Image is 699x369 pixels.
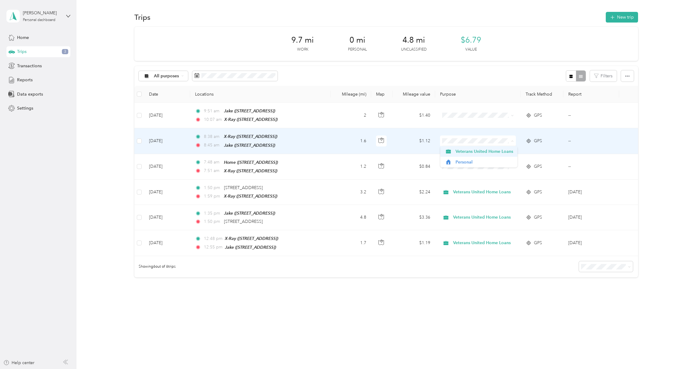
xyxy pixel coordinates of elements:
[190,86,331,103] th: Locations
[17,105,33,111] span: Settings
[534,189,542,195] span: GPS
[392,154,435,180] td: $0.84
[17,91,43,97] span: Data exports
[224,168,277,173] span: X-Ray ([STREET_ADDRESS])
[62,49,68,54] span: 3
[392,86,435,103] th: Mileage value
[134,14,151,20] h1: Trips
[453,214,511,221] span: Veterans United Home Loans
[534,138,542,144] span: GPS
[590,70,617,82] button: Filters
[534,240,542,246] span: GPS
[224,185,263,190] span: [STREET_ADDRESS]
[348,47,367,52] p: Personal
[563,230,619,256] td: Sep 2025
[371,86,392,103] th: Map
[224,143,275,148] span: Jake ([STREET_ADDRESS])
[144,86,190,103] th: Date
[17,48,27,55] span: Trips
[204,116,222,123] span: 10:07 am
[144,205,190,230] td: [DATE]
[204,133,221,140] span: 8:38 am
[3,360,34,366] button: Help center
[331,154,371,180] td: 1.2
[331,180,371,205] td: 3.2
[23,10,61,16] div: [PERSON_NAME]
[225,236,278,241] span: X-Ray ([STREET_ADDRESS])
[403,35,425,45] span: 4.8 mi
[534,214,542,221] span: GPS
[534,163,542,170] span: GPS
[456,148,513,155] span: Veterans United Home Loans
[144,154,190,180] td: [DATE]
[17,34,29,41] span: Home
[331,103,371,128] td: 2
[563,154,619,180] td: --
[17,63,42,69] span: Transactions
[204,218,221,225] span: 1:50 pm
[331,205,371,230] td: 4.8
[563,205,619,230] td: Sep 2025
[224,211,275,216] span: Jake ([STREET_ADDRESS])
[331,128,371,154] td: 1.6
[392,128,435,154] td: $1.12
[606,12,638,23] button: New trip
[392,230,435,256] td: $1.19
[461,35,481,45] span: $6.79
[224,160,278,165] span: Home ([STREET_ADDRESS])
[331,86,371,103] th: Mileage (mi)
[224,134,277,139] span: X-Ray ([STREET_ADDRESS])
[204,167,221,174] span: 7:51 am
[665,335,699,369] iframe: Everlance-gr Chat Button Frame
[224,117,278,122] span: X-Ray ([STREET_ADDRESS])
[401,47,427,52] p: Unclassified
[392,180,435,205] td: $2.24
[331,230,371,256] td: 1.7
[224,219,263,224] span: [STREET_ADDRESS]
[392,103,435,128] td: $1.40
[204,193,221,200] span: 1:59 pm
[154,74,179,78] span: All purposes
[23,18,55,22] div: Personal dashboard
[204,210,221,217] span: 1:35 pm
[204,184,221,191] span: 1:50 pm
[563,86,619,103] th: Report
[144,180,190,205] td: [DATE]
[465,47,477,52] p: Value
[349,35,365,45] span: 0 mi
[291,35,314,45] span: 9.7 mi
[144,103,190,128] td: [DATE]
[204,159,221,166] span: 7:48 am
[204,244,222,251] span: 12:55 pm
[144,230,190,256] td: [DATE]
[134,264,176,269] span: Showing 6 out of 6 trips
[204,235,222,242] span: 12:48 pm
[456,159,513,165] span: Personal
[435,86,521,103] th: Purpose
[17,77,33,83] span: Reports
[521,86,563,103] th: Track Method
[225,245,276,250] span: Jake ([STREET_ADDRESS])
[392,205,435,230] td: $3.36
[453,189,511,195] span: Veterans United Home Loans
[224,108,275,113] span: Jake ([STREET_ADDRESS])
[563,180,619,205] td: Sep 2025
[204,142,221,149] span: 8:45 am
[453,240,511,246] span: Veterans United Home Loans
[563,103,619,128] td: --
[144,128,190,154] td: [DATE]
[534,112,542,119] span: GPS
[204,108,221,114] span: 9:51 am
[563,128,619,154] td: --
[297,47,308,52] p: Work
[224,194,277,199] span: X-Ray ([STREET_ADDRESS])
